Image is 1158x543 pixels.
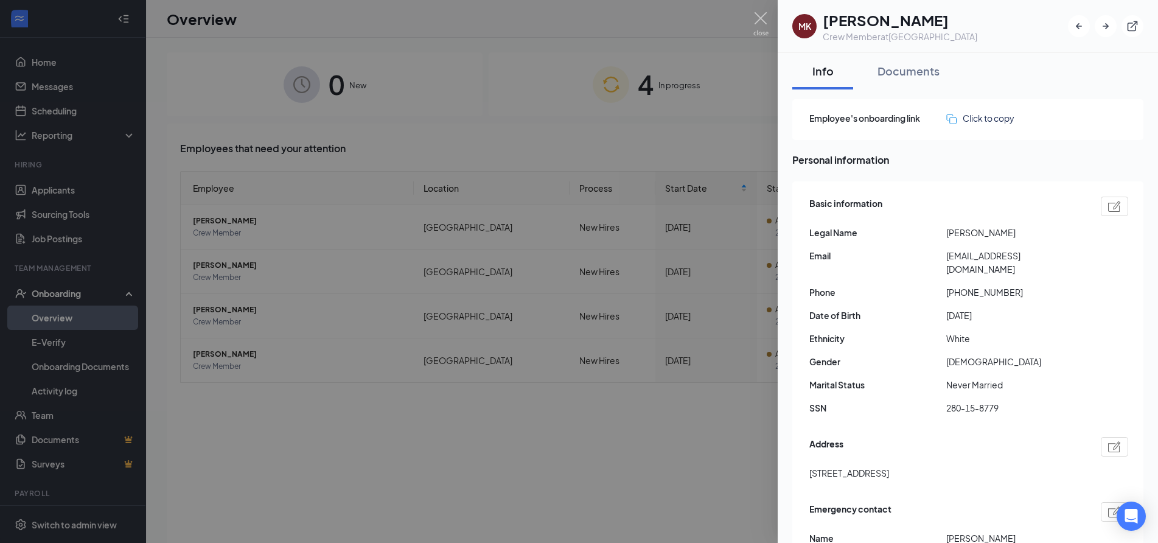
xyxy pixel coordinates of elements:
[946,286,1083,299] span: [PHONE_NUMBER]
[809,332,946,345] span: Ethnicity
[1095,15,1117,37] button: ArrowRight
[877,63,940,79] div: Documents
[1126,20,1139,32] svg: ExternalLink
[823,30,977,43] div: Crew Member at [GEOGRAPHIC_DATA]
[809,249,946,262] span: Email
[798,20,811,32] div: MK
[809,197,882,216] span: Basic information
[809,111,946,125] span: Employee's onboarding link
[946,332,1083,345] span: White
[1117,502,1146,531] div: Open Intercom Messenger
[1068,15,1090,37] button: ArrowLeftNew
[946,226,1083,239] span: [PERSON_NAME]
[809,437,843,457] span: Address
[1100,20,1112,32] svg: ArrowRight
[809,309,946,322] span: Date of Birth
[1073,20,1085,32] svg: ArrowLeftNew
[809,466,889,480] span: [STREET_ADDRESS]
[946,114,957,124] img: click-to-copy.71757273a98fde459dfc.svg
[946,355,1083,368] span: [DEMOGRAPHIC_DATA]
[809,355,946,368] span: Gender
[946,111,1014,125] button: Click to copy
[1121,15,1143,37] button: ExternalLink
[823,10,977,30] h1: [PERSON_NAME]
[946,249,1083,276] span: [EMAIL_ADDRESS][DOMAIN_NAME]
[809,378,946,391] span: Marital Status
[809,401,946,415] span: SSN
[946,309,1083,322] span: [DATE]
[809,286,946,299] span: Phone
[809,226,946,239] span: Legal Name
[946,401,1083,415] span: 280-15-8779
[946,378,1083,391] span: Never Married
[809,502,891,522] span: Emergency contact
[792,152,1143,167] span: Personal information
[804,63,841,79] div: Info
